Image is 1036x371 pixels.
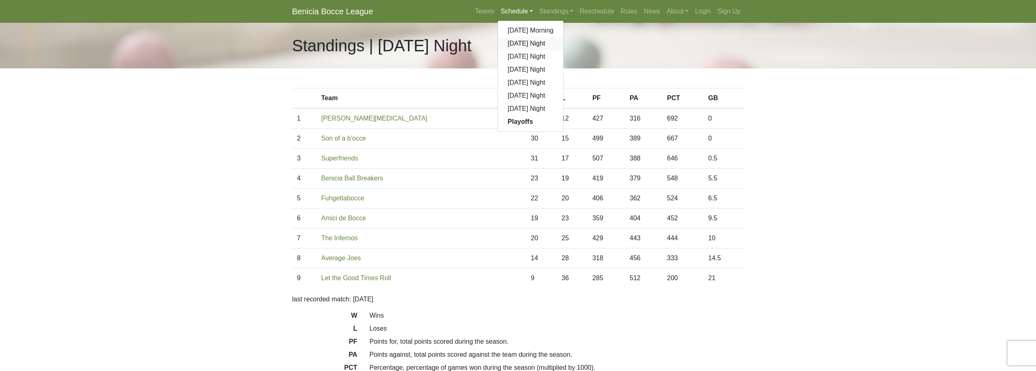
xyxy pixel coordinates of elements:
[557,88,588,109] th: L
[662,88,703,109] th: PCT
[286,337,364,350] dt: PF
[662,228,703,248] td: 444
[321,115,427,122] a: [PERSON_NAME][MEDICAL_DATA]
[625,108,662,129] td: 316
[662,129,703,149] td: 667
[662,268,703,288] td: 200
[526,189,557,209] td: 22
[703,209,744,228] td: 9.5
[587,228,625,248] td: 429
[703,268,744,288] td: 21
[364,324,750,334] dd: Loses
[321,195,364,202] a: Fuhgettabocce
[576,3,618,20] a: Reschedule
[703,129,744,149] td: 0
[364,350,750,360] dd: Points against, total points scored against the team during the season.
[557,108,588,129] td: 12
[364,311,750,321] dd: Wins
[662,169,703,189] td: 548
[703,88,744,109] th: GB
[662,149,703,169] td: 646
[557,189,588,209] td: 20
[286,324,364,337] dt: L
[587,189,625,209] td: 406
[526,268,557,288] td: 9
[703,149,744,169] td: 0.5
[292,209,317,228] td: 6
[587,209,625,228] td: 359
[557,248,588,268] td: 28
[557,149,588,169] td: 17
[557,268,588,288] td: 36
[641,3,664,20] a: News
[321,175,383,182] a: Benicia Ball Breakers
[292,189,317,209] td: 5
[692,3,714,20] a: Login
[703,248,744,268] td: 14.5
[703,169,744,189] td: 5.5
[557,228,588,248] td: 25
[587,108,625,129] td: 427
[292,294,744,304] p: last recorded match: [DATE]
[497,20,564,132] div: Schedule
[526,248,557,268] td: 14
[662,248,703,268] td: 333
[508,118,533,125] strong: Playoffs
[321,274,391,281] a: Let the Good Times Roll
[587,268,625,288] td: 285
[292,169,317,189] td: 4
[292,3,373,20] a: Benicia Bocce League
[625,88,662,109] th: PA
[625,149,662,169] td: 388
[625,248,662,268] td: 456
[625,129,662,149] td: 389
[498,63,563,76] a: [DATE] Night
[526,209,557,228] td: 19
[292,108,317,129] td: 1
[587,129,625,149] td: 499
[498,24,563,37] a: [DATE] Morning
[557,169,588,189] td: 19
[321,215,366,222] a: Amici de Bocce
[526,129,557,149] td: 30
[498,76,563,89] a: [DATE] Night
[618,3,641,20] a: Rules
[526,228,557,248] td: 20
[625,228,662,248] td: 443
[703,228,744,248] td: 10
[526,169,557,189] td: 23
[664,3,692,20] a: About
[498,37,563,50] a: [DATE] Night
[497,3,536,20] a: Schedule
[292,268,317,288] td: 9
[292,228,317,248] td: 7
[498,50,563,63] a: [DATE] Night
[703,189,744,209] td: 6.5
[364,337,750,347] dd: Points for, total points scored during the season.
[662,108,703,129] td: 692
[625,209,662,228] td: 404
[321,155,358,162] a: Superfriends
[321,135,366,142] a: Son of a b'occe
[316,88,526,109] th: Team
[625,169,662,189] td: 379
[662,209,703,228] td: 452
[292,36,472,55] h1: Standings | [DATE] Night
[286,311,364,324] dt: W
[587,169,625,189] td: 419
[498,115,563,128] a: Playoffs
[662,189,703,209] td: 524
[625,189,662,209] td: 362
[587,88,625,109] th: PF
[472,3,497,20] a: Teams
[703,108,744,129] td: 0
[557,209,588,228] td: 23
[321,235,358,241] a: The Infernos
[286,350,364,363] dt: PA
[321,255,361,261] a: Average Joes
[714,3,744,20] a: Sign Up
[587,248,625,268] td: 318
[536,3,576,20] a: Standings
[526,149,557,169] td: 31
[292,248,317,268] td: 8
